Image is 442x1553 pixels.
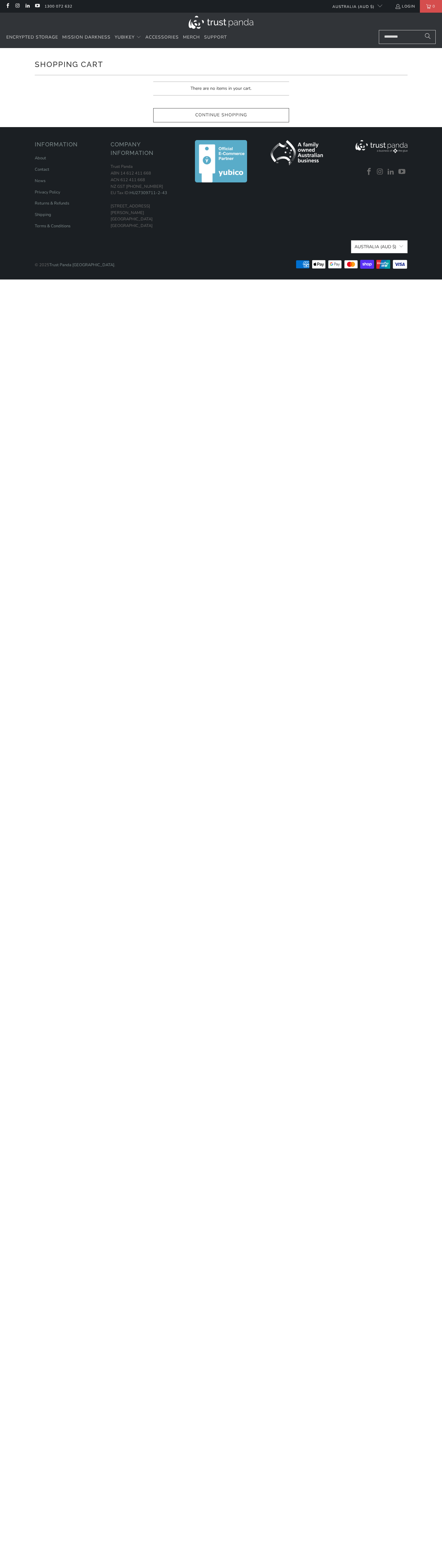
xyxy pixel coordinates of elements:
[145,34,179,40] span: Accessories
[49,262,114,268] a: Trust Panda [GEOGRAPHIC_DATA]
[111,163,180,229] p: Trust Panda ABN 14 612 411 668 ACN 612 411 668 NZ GST [PHONE_NUMBER] EU Tax ID: [STREET_ADDRESS][...
[351,240,407,253] button: Australia (AUD $)
[153,108,289,122] a: Continue Shopping
[145,30,179,45] a: Accessories
[365,168,374,176] a: Trust Panda Australia on Facebook
[62,34,111,40] span: Mission Darkness
[35,223,70,229] a: Terms & Conditions
[395,3,415,10] a: Login
[6,34,58,40] span: Encrypted Storage
[35,212,51,218] a: Shipping
[183,34,200,40] span: Merch
[379,30,436,44] input: Search...
[34,4,40,9] a: Trust Panda Australia on YouTube
[62,30,111,45] a: Mission Darkness
[15,4,20,9] a: Trust Panda Australia on Instagram
[6,30,227,45] nav: Translation missing: en.navigation.header.main_nav
[35,178,45,184] a: News
[183,30,200,45] a: Merch
[130,190,167,196] a: HU27309711-2-43
[115,30,141,45] summary: YubiKey
[115,34,135,40] span: YubiKey
[45,3,72,10] a: 1300 072 632
[386,168,396,176] a: Trust Panda Australia on LinkedIn
[420,30,436,44] button: Search
[25,4,30,9] a: Trust Panda Australia on LinkedIn
[189,16,253,29] img: Trust Panda Australia
[375,168,385,176] a: Trust Panda Australia on Instagram
[35,167,49,172] a: Contact
[35,189,60,195] a: Privacy Policy
[5,4,10,9] a: Trust Panda Australia on Facebook
[35,255,115,268] p: © 2025 .
[35,58,408,70] h1: Shopping Cart
[35,155,46,161] a: About
[397,168,407,176] a: Trust Panda Australia on YouTube
[6,30,58,45] a: Encrypted Storage
[204,34,227,40] span: Support
[153,82,289,95] p: There are no items in your cart.
[204,30,227,45] a: Support
[35,200,69,206] a: Returns & Refunds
